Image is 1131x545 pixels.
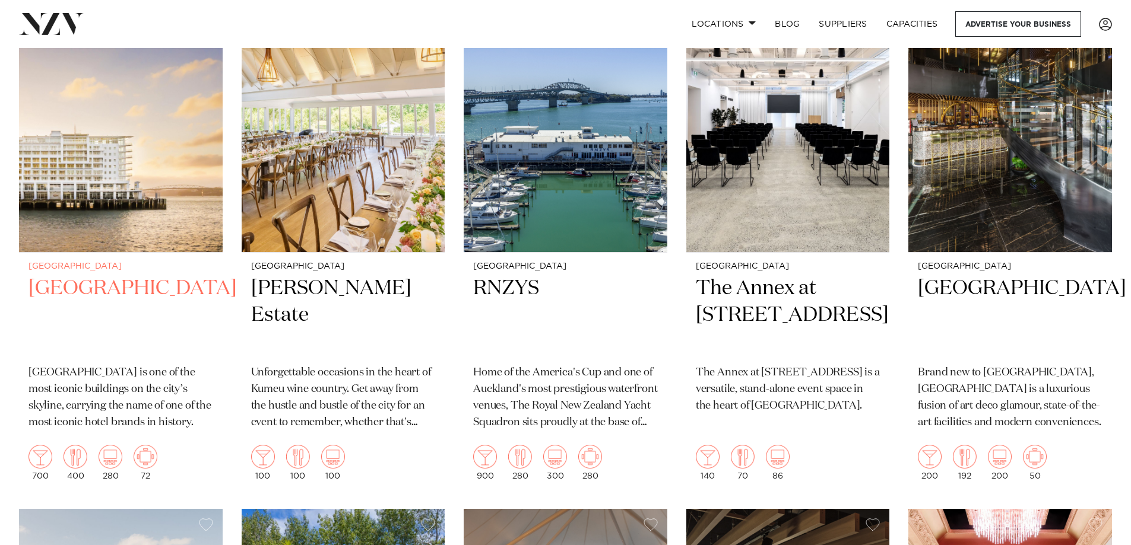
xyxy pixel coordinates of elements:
a: Capacities [877,11,948,37]
div: 50 [1023,445,1047,480]
div: 700 [28,445,52,480]
img: theatre.png [988,445,1012,468]
img: dining.png [953,445,977,468]
p: [GEOGRAPHIC_DATA] is one of the most iconic buildings on the city’s skyline, carrying the name of... [28,365,213,431]
img: dining.png [64,445,87,468]
p: The Annex at [STREET_ADDRESS] is a versatile, stand-alone event space in the heart of [GEOGRAPHIC... [696,365,880,415]
img: nzv-logo.png [19,13,84,34]
p: Home of the America's Cup and one of Auckland's most prestigious waterfront venues, The Royal New... [473,365,658,431]
div: 200 [918,445,942,480]
img: dining.png [731,445,755,468]
h2: The Annex at [STREET_ADDRESS] [696,275,880,355]
img: cocktail.png [28,445,52,468]
a: SUPPLIERS [809,11,876,37]
h2: [PERSON_NAME] Estate [251,275,436,355]
img: cocktail.png [696,445,720,468]
div: 140 [696,445,720,480]
div: 280 [578,445,602,480]
div: 100 [251,445,275,480]
img: dining.png [286,445,310,468]
small: [GEOGRAPHIC_DATA] [473,262,658,271]
img: meeting.png [1023,445,1047,468]
img: cocktail.png [918,445,942,468]
div: 72 [134,445,157,480]
a: Advertise your business [955,11,1081,37]
h2: RNZYS [473,275,658,355]
small: [GEOGRAPHIC_DATA] [251,262,436,271]
div: 70 [731,445,755,480]
img: theatre.png [99,445,122,468]
img: theatre.png [766,445,790,468]
a: Locations [682,11,765,37]
img: meeting.png [578,445,602,468]
h2: [GEOGRAPHIC_DATA] [918,275,1103,355]
small: [GEOGRAPHIC_DATA] [28,262,213,271]
small: [GEOGRAPHIC_DATA] [696,262,880,271]
p: Unforgettable occasions in the heart of Kumeu wine country. Get away from the hustle and bustle o... [251,365,436,431]
div: 100 [321,445,345,480]
div: 100 [286,445,310,480]
p: Brand new to [GEOGRAPHIC_DATA], [GEOGRAPHIC_DATA] is a luxurious fusion of art deco glamour, stat... [918,365,1103,431]
img: meeting.png [134,445,157,468]
div: 400 [64,445,87,480]
img: theatre.png [321,445,345,468]
small: [GEOGRAPHIC_DATA] [918,262,1103,271]
h2: [GEOGRAPHIC_DATA] [28,275,213,355]
img: cocktail.png [251,445,275,468]
img: theatre.png [543,445,567,468]
div: 280 [99,445,122,480]
div: 900 [473,445,497,480]
div: 300 [543,445,567,480]
div: 86 [766,445,790,480]
div: 200 [988,445,1012,480]
img: cocktail.png [473,445,497,468]
a: BLOG [765,11,809,37]
div: 192 [953,445,977,480]
img: dining.png [508,445,532,468]
div: 280 [508,445,532,480]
